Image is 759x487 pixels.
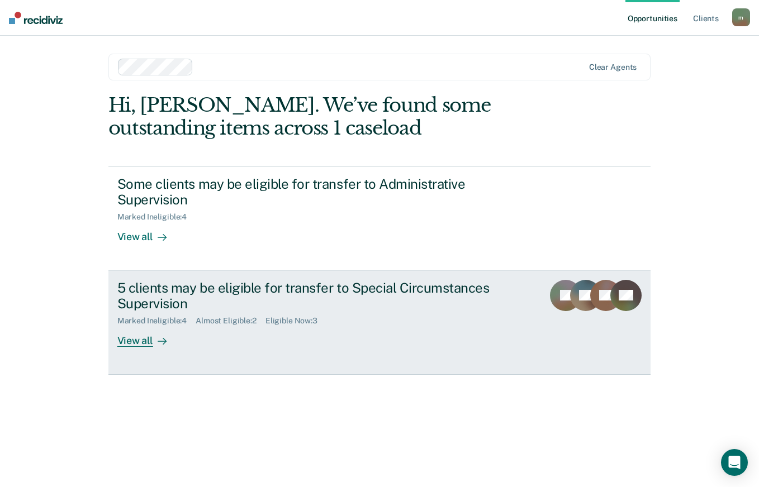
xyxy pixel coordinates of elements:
[196,316,265,326] div: Almost Eligible : 2
[108,271,651,375] a: 5 clients may be eligible for transfer to Special Circumstances SupervisionMarked Ineligible:4Alm...
[589,63,637,72] div: Clear agents
[117,222,180,243] div: View all
[265,316,326,326] div: Eligible Now : 3
[721,449,748,476] div: Open Intercom Messenger
[117,326,180,347] div: View all
[117,280,510,312] div: 5 clients may be eligible for transfer to Special Circumstances Supervision
[732,8,750,26] button: m
[117,176,510,208] div: Some clients may be eligible for transfer to Administrative Supervision
[117,212,196,222] div: Marked Ineligible : 4
[108,166,651,271] a: Some clients may be eligible for transfer to Administrative SupervisionMarked Ineligible:4View all
[108,94,542,140] div: Hi, [PERSON_NAME]. We’ve found some outstanding items across 1 caseload
[9,12,63,24] img: Recidiviz
[117,316,196,326] div: Marked Ineligible : 4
